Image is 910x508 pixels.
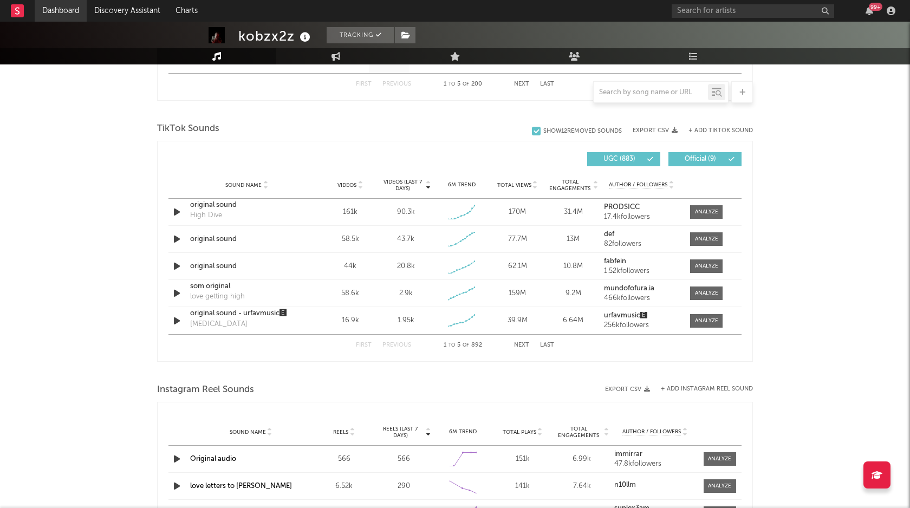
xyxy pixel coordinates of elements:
div: 161k [325,207,375,218]
div: 10.8M [548,261,599,272]
a: immirrar [614,451,695,458]
div: 6.64M [548,315,599,326]
button: Export CSV [605,386,650,393]
a: fabfein [604,258,679,265]
div: 13M [548,234,599,245]
div: 2.9k [399,288,413,299]
div: + Add Instagram Reel Sound [650,386,753,392]
a: som original [190,281,303,292]
button: Tracking [327,27,394,43]
div: love getting high [190,291,245,302]
span: Instagram Reel Sounds [157,383,254,396]
a: love letters to [PERSON_NAME] [190,483,292,490]
button: + Add TikTok Sound [688,128,753,134]
button: Last [540,342,554,348]
a: mundofofura.ia [604,285,679,292]
span: Videos (last 7 days) [381,179,425,192]
a: original sound - urfavmusic🅴 [190,308,303,319]
strong: urfavmusic🅴 [604,312,647,319]
button: + Add Instagram Reel Sound [661,386,753,392]
div: 43.7k [397,234,414,245]
span: Sound Name [230,429,266,435]
a: original sound [190,261,303,272]
div: 17.4k followers [604,213,679,221]
div: 99 + [869,3,882,11]
div: 90.3k [397,207,415,218]
button: 99+ [866,6,873,15]
div: 77.7M [492,234,543,245]
div: 466k followers [604,295,679,302]
div: 6.52k [317,481,371,492]
div: 159M [492,288,543,299]
a: original sound [190,234,303,245]
span: UGC ( 883 ) [594,156,644,162]
strong: mundofofura.ia [604,285,654,292]
strong: PRODSICC [604,204,640,211]
div: 47.8k followers [614,460,695,468]
span: Reels (last 7 days) [376,426,424,439]
a: urfavmusic🅴 [604,312,679,320]
div: 62.1M [492,261,543,272]
div: 6M Trend [437,181,487,189]
div: 290 [376,481,431,492]
div: 31.4M [548,207,599,218]
span: Total Engagements [555,426,603,439]
button: Official(9) [668,152,742,166]
div: 1 5 200 [433,78,492,91]
span: TikTok Sounds [157,122,219,135]
div: 1 5 892 [433,339,492,352]
a: def [604,231,679,238]
button: Export CSV [633,127,678,134]
div: Show 12 Removed Sounds [543,128,622,135]
strong: immirrar [614,451,642,458]
div: kobzx2z [238,27,313,45]
strong: n10llm [614,481,636,489]
div: 6.99k [555,454,609,465]
input: Search for artists [672,4,834,18]
button: UGC(883) [587,152,660,166]
button: Next [514,342,529,348]
div: 1.52k followers [604,268,679,275]
span: of [463,343,469,348]
div: 141k [496,481,550,492]
div: 7.64k [555,481,609,492]
a: n10llm [614,481,695,489]
span: Total Views [497,182,531,188]
div: 1.95k [398,315,414,326]
strong: def [604,231,614,238]
span: Total Plays [503,429,536,435]
div: 9.2M [548,288,599,299]
div: 566 [376,454,431,465]
span: Reels [333,429,348,435]
div: 170M [492,207,543,218]
button: First [356,342,372,348]
button: + Add TikTok Sound [678,128,753,134]
div: 82 followers [604,240,679,248]
div: 151k [496,454,550,465]
span: Total Engagements [548,179,592,192]
span: Author / Followers [622,428,681,435]
input: Search by song name or URL [594,88,708,97]
a: PRODSICC [604,204,679,211]
div: 6M Trend [436,428,490,436]
strong: fabfein [604,258,626,265]
button: Previous [382,342,411,348]
span: Videos [337,182,356,188]
a: Original audio [190,455,236,463]
div: 20.8k [397,261,415,272]
span: Author / Followers [609,181,667,188]
a: original sound [190,200,303,211]
span: Sound Name [225,182,262,188]
div: 39.9M [492,315,543,326]
div: 58.6k [325,288,375,299]
div: 44k [325,261,375,272]
span: to [448,343,455,348]
div: 58.5k [325,234,375,245]
div: 566 [317,454,371,465]
span: Official ( 9 ) [675,156,725,162]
